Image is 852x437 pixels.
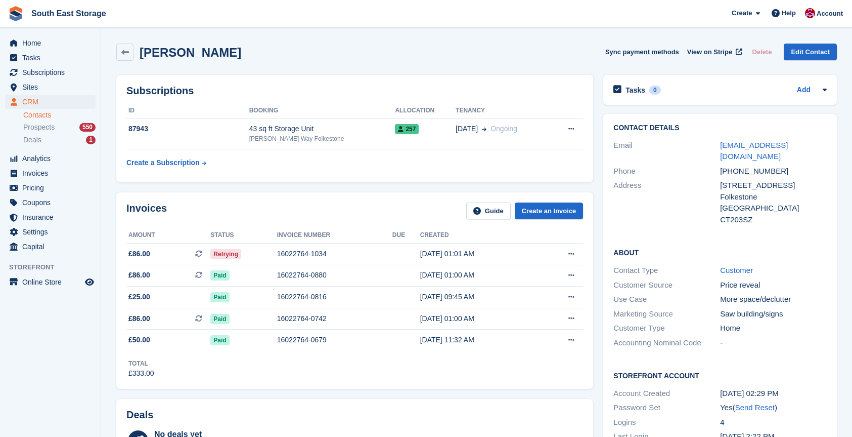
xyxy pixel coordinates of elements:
th: ID [126,103,249,119]
span: £25.00 [128,292,150,302]
span: Insurance [22,210,83,224]
button: Delete [748,44,776,60]
span: £50.00 [128,335,150,345]
div: 1 [86,136,96,144]
a: Add [797,85,811,96]
a: menu [5,95,96,109]
th: Created [420,227,537,244]
span: Capital [22,240,83,254]
span: Home [22,36,83,50]
div: [STREET_ADDRESS] [720,180,827,191]
span: Pricing [22,181,83,195]
span: Coupons [22,195,83,210]
span: Prospects [23,123,55,132]
a: View on Stripe [683,44,744,60]
div: Yes [720,402,827,414]
div: Total [128,359,154,368]
div: Home [720,323,827,334]
a: menu [5,181,96,195]
span: Invoices [22,166,83,180]
a: menu [5,195,96,210]
span: Sites [22,80,83,94]
img: Roger Norris [805,8,815,18]
a: menu [5,210,96,224]
div: More space/declutter [720,294,827,305]
a: menu [5,240,96,254]
span: Paid [210,292,229,302]
div: 0 [649,86,661,95]
a: Contacts [23,110,96,120]
a: Prospects 550 [23,122,96,133]
div: 4 [720,417,827,428]
h2: About [613,247,827,257]
a: Guide [466,203,511,219]
span: Paid [210,335,229,345]
span: Paid [210,270,229,281]
a: menu [5,166,96,180]
a: menu [5,151,96,166]
h2: [PERSON_NAME] [140,46,241,59]
span: Paid [210,314,229,324]
a: menu [5,225,96,239]
a: menu [5,80,96,94]
a: Create a Subscription [126,153,206,172]
a: South East Storage [27,5,110,22]
div: 16022764-0816 [277,292,392,302]
th: Status [210,227,277,244]
span: Ongoing [490,125,517,133]
h2: Deals [126,409,153,421]
div: 550 [79,123,96,132]
div: Customer Source [613,280,720,291]
a: menu [5,36,96,50]
span: Account [817,9,843,19]
span: Storefront [9,262,101,272]
span: Retrying [210,249,241,259]
span: Subscriptions [22,65,83,80]
div: Phone [613,166,720,177]
span: Deals [23,135,41,145]
h2: Subscriptions [126,85,583,97]
h2: Tasks [625,86,645,95]
div: CT203SZ [720,214,827,226]
div: Create a Subscription [126,157,200,168]
a: Edit Contact [784,44,837,60]
span: [DATE] [456,124,478,134]
div: [DATE] 11:32 AM [420,335,537,345]
a: Deals 1 [23,135,96,145]
span: ( ) [733,403,777,412]
div: [PERSON_NAME] Way Folkestone [249,134,395,143]
span: CRM [22,95,83,109]
div: Folkestone [720,191,827,203]
span: £86.00 [128,249,150,259]
div: Accounting Nominal Code [613,337,720,349]
a: [EMAIL_ADDRESS][DOMAIN_NAME] [720,141,788,161]
div: [DATE] 01:00 AM [420,270,537,281]
div: [DATE] 02:29 PM [720,388,827,400]
div: Password Set [613,402,720,414]
div: Logins [613,417,720,428]
span: Tasks [22,51,83,65]
span: Online Store [22,275,83,289]
a: menu [5,275,96,289]
a: Customer [720,266,753,274]
th: Amount [126,227,210,244]
div: [GEOGRAPHIC_DATA] [720,203,827,214]
div: [PHONE_NUMBER] [720,166,827,177]
span: Analytics [22,151,83,166]
th: Booking [249,103,395,119]
span: Create [732,8,752,18]
div: Account Created [613,388,720,400]
div: Price reveal [720,280,827,291]
span: £86.00 [128,270,150,281]
div: 16022764-0880 [277,270,392,281]
h2: Invoices [126,203,167,219]
a: Create an Invoice [515,203,584,219]
div: Email [613,140,720,163]
span: Settings [22,225,83,239]
div: Marketing Source [613,308,720,320]
div: 16022764-0742 [277,313,392,324]
div: Saw building/signs [720,308,827,320]
span: £86.00 [128,313,150,324]
th: Invoice number [277,227,392,244]
div: Contact Type [613,265,720,276]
